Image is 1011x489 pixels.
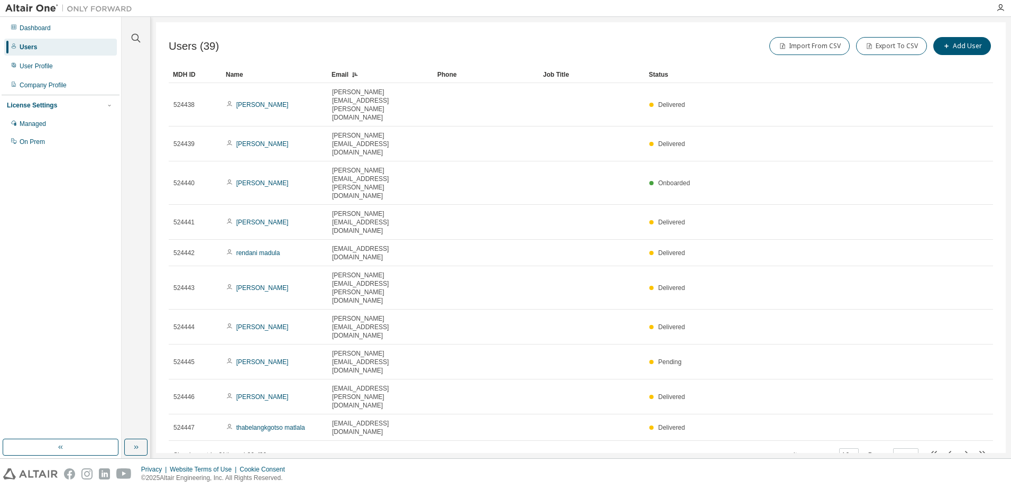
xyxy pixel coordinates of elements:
a: [PERSON_NAME] [236,219,289,226]
span: 524444 [173,323,195,331]
div: Cookie Consent [240,465,291,474]
div: Email [332,66,429,83]
p: © 2025 Altair Engineering, Inc. All Rights Reserved. [141,474,291,483]
span: Pending [658,358,682,366]
a: [PERSON_NAME] [236,284,289,292]
span: [PERSON_NAME][EMAIL_ADDRESS][DOMAIN_NAME] [332,131,428,157]
span: Delivered [658,219,685,226]
div: License Settings [7,101,57,110]
span: Delivered [658,101,685,108]
a: thabelangkgotso matlala [236,424,305,431]
div: User Profile [20,62,53,70]
span: Delivered [658,249,685,257]
span: 524440 [173,179,195,187]
span: Showing entries 21 through 30 of 39 [173,451,266,459]
div: Phone [437,66,535,83]
img: Altair One [5,3,137,14]
div: Dashboard [20,24,51,32]
a: [PERSON_NAME] [236,101,289,108]
span: 524443 [173,284,195,292]
div: MDH ID [173,66,217,83]
button: Add User [933,37,991,55]
span: 524438 [173,101,195,109]
span: [PERSON_NAME][EMAIL_ADDRESS][PERSON_NAME][DOMAIN_NAME] [332,271,428,305]
span: 524446 [173,393,195,401]
span: [PERSON_NAME][EMAIL_ADDRESS][DOMAIN_NAME] [332,349,428,375]
img: instagram.svg [81,468,93,479]
div: Status [649,66,938,83]
a: [PERSON_NAME] [236,323,289,331]
img: facebook.svg [64,468,75,479]
img: youtube.svg [116,468,132,479]
span: [EMAIL_ADDRESS][DOMAIN_NAME] [332,245,428,261]
span: [EMAIL_ADDRESS][PERSON_NAME][DOMAIN_NAME] [332,384,428,410]
div: Name [226,66,323,83]
span: [PERSON_NAME][EMAIL_ADDRESS][DOMAIN_NAME] [332,314,428,340]
span: Onboarded [658,179,690,187]
button: Import From CSV [769,37,850,55]
div: Users [20,43,37,51]
span: 524442 [173,249,195,257]
a: [PERSON_NAME] [236,140,289,148]
span: Delivered [658,323,685,331]
span: 524445 [173,358,195,366]
span: 524441 [173,218,195,227]
div: Job Title [543,66,640,83]
img: altair_logo.svg [3,468,58,479]
button: Export To CSV [856,37,927,55]
a: rendani madula [236,249,280,257]
button: 10 [842,451,856,459]
span: Items per page [794,448,859,462]
span: Delivered [658,284,685,292]
span: Page n. [868,448,918,462]
a: [PERSON_NAME] [236,393,289,401]
div: On Prem [20,138,45,146]
span: [PERSON_NAME][EMAIL_ADDRESS][PERSON_NAME][DOMAIN_NAME] [332,166,428,200]
img: linkedin.svg [99,468,110,479]
div: Company Profile [20,81,67,89]
span: Users (39) [169,40,219,52]
span: Delivered [658,424,685,431]
a: [PERSON_NAME] [236,179,289,187]
span: Delivered [658,140,685,148]
div: Website Terms of Use [170,465,240,474]
div: Managed [20,120,46,128]
div: Privacy [141,465,170,474]
a: [PERSON_NAME] [236,358,289,366]
span: [EMAIL_ADDRESS][DOMAIN_NAME] [332,419,428,436]
span: 524447 [173,423,195,432]
span: [PERSON_NAME][EMAIL_ADDRESS][DOMAIN_NAME] [332,210,428,235]
span: [PERSON_NAME][EMAIL_ADDRESS][PERSON_NAME][DOMAIN_NAME] [332,88,428,122]
span: 524439 [173,140,195,148]
span: Delivered [658,393,685,401]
